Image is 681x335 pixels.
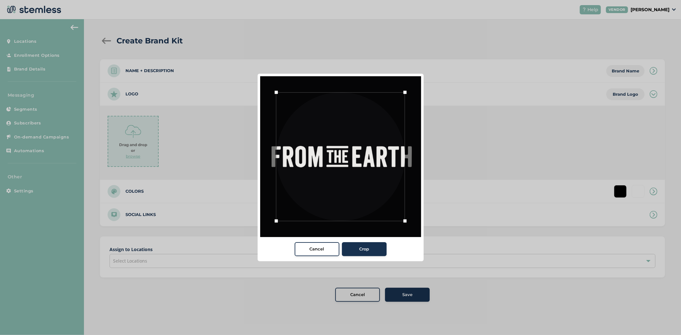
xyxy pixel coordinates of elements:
span: Cancel [310,246,324,252]
span: Crop [359,246,369,252]
button: Cancel [295,242,339,256]
iframe: Chat Widget [649,304,681,335]
button: Crop [342,242,387,256]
